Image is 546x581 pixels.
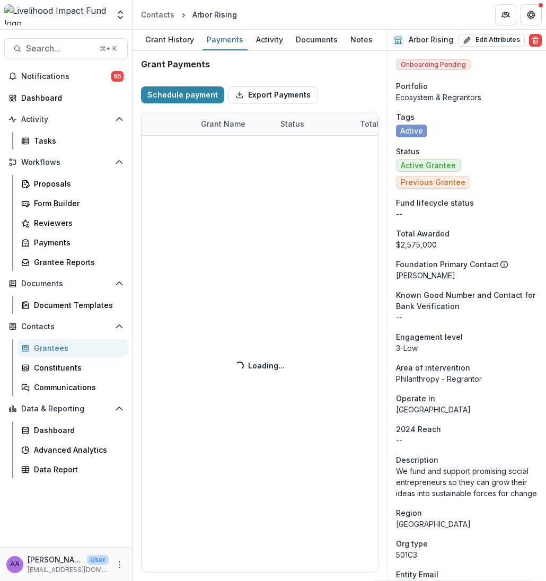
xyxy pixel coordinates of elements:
[34,362,119,373] div: Constituents
[396,569,438,580] span: Entity Email
[396,239,538,250] div: $2,575,000
[34,300,119,311] div: Document Templates
[4,400,128,417] button: Open Data & Reporting
[17,378,128,396] a: Communications
[34,237,119,248] div: Payments
[17,234,128,251] a: Payments
[409,36,453,45] h2: Arbor Rising
[34,217,119,228] div: Reviewers
[34,135,119,146] div: Tasks
[21,115,111,124] span: Activity
[21,404,111,413] span: Data & Reporting
[396,81,428,92] span: Portfolio
[292,30,342,50] a: Documents
[34,198,119,209] div: Form Builder
[396,331,463,342] span: Engagement level
[21,322,111,331] span: Contacts
[396,373,538,384] p: Philanthropy - Regrantor
[98,43,119,55] div: ⌘ + K
[396,111,415,122] span: Tags
[396,454,438,465] span: Description
[4,4,109,25] img: Livelihood Impact Fund logo
[4,68,128,85] button: Notifications65
[4,89,128,107] a: Dashboard
[401,178,465,187] span: Previous Grantee
[21,92,119,103] div: Dashboard
[34,444,119,455] div: Advanced Analytics
[34,425,119,436] div: Dashboard
[17,132,128,149] a: Tasks
[4,318,128,335] button: Open Contacts
[141,30,198,50] a: Grant History
[529,34,542,47] button: Delete
[21,158,111,167] span: Workflows
[17,339,128,357] a: Grantees
[252,30,287,50] a: Activity
[396,404,538,415] p: [GEOGRAPHIC_DATA]
[141,32,198,47] div: Grant History
[396,312,538,323] p: --
[17,441,128,459] a: Advanced Analytics
[495,4,516,25] button: Partners
[292,32,342,47] div: Documents
[396,208,538,219] p: --
[346,32,377,47] div: Notes
[396,146,420,157] span: Status
[396,362,470,373] span: Area of intervention
[396,435,538,446] p: --
[192,9,237,20] div: Arbor Rising
[396,342,538,354] p: 3-Low
[396,393,435,404] span: Operate in
[141,59,210,69] h2: Grant Payments
[137,7,241,22] nav: breadcrumb
[396,197,474,208] span: Fund lifecycle status
[34,178,119,189] div: Proposals
[34,342,119,354] div: Grantees
[10,561,20,568] div: Aude Anquetil
[458,34,525,47] button: Edit Attributes
[4,154,128,171] button: Open Workflows
[28,565,109,575] p: [EMAIL_ADDRESS][DOMAIN_NAME]
[396,228,450,239] span: Total Awarded
[17,253,128,271] a: Grantee Reports
[4,275,128,292] button: Open Documents
[26,43,93,54] span: Search...
[396,538,428,549] span: Org type
[346,30,377,50] a: Notes
[113,558,126,571] button: More
[252,32,287,47] div: Activity
[17,359,128,376] a: Constituents
[396,424,441,435] span: 2024 Reach
[521,4,542,25] button: Get Help
[17,461,128,478] a: Data Report
[137,7,179,22] a: Contacts
[87,555,109,565] p: User
[34,257,119,268] div: Grantee Reports
[28,554,83,565] p: [PERSON_NAME]
[396,270,538,281] p: [PERSON_NAME]
[17,296,128,314] a: Document Templates
[396,465,538,499] p: We fund and support promising social entrepreneurs so they can grow their ideas into sustainable ...
[21,72,111,81] span: Notifications
[34,464,119,475] div: Data Report
[113,4,128,25] button: Open entity switcher
[17,175,128,192] a: Proposals
[396,289,538,312] span: Known Good Number and Contact for Bank Verification
[400,127,423,136] span: Active
[396,92,538,103] p: Ecosystem & Regrantors
[202,30,248,50] a: Payments
[401,161,456,170] span: Active Grantee
[4,38,128,59] button: Search...
[17,195,128,212] a: Form Builder
[396,518,538,530] p: [GEOGRAPHIC_DATA]
[396,507,422,518] span: Region
[34,382,119,393] div: Communications
[17,214,128,232] a: Reviewers
[202,32,248,47] div: Payments
[4,111,128,128] button: Open Activity
[396,259,499,270] p: Foundation Primary Contact
[141,9,174,20] div: Contacts
[21,279,111,288] span: Documents
[17,421,128,439] a: Dashboard
[111,71,124,82] span: 65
